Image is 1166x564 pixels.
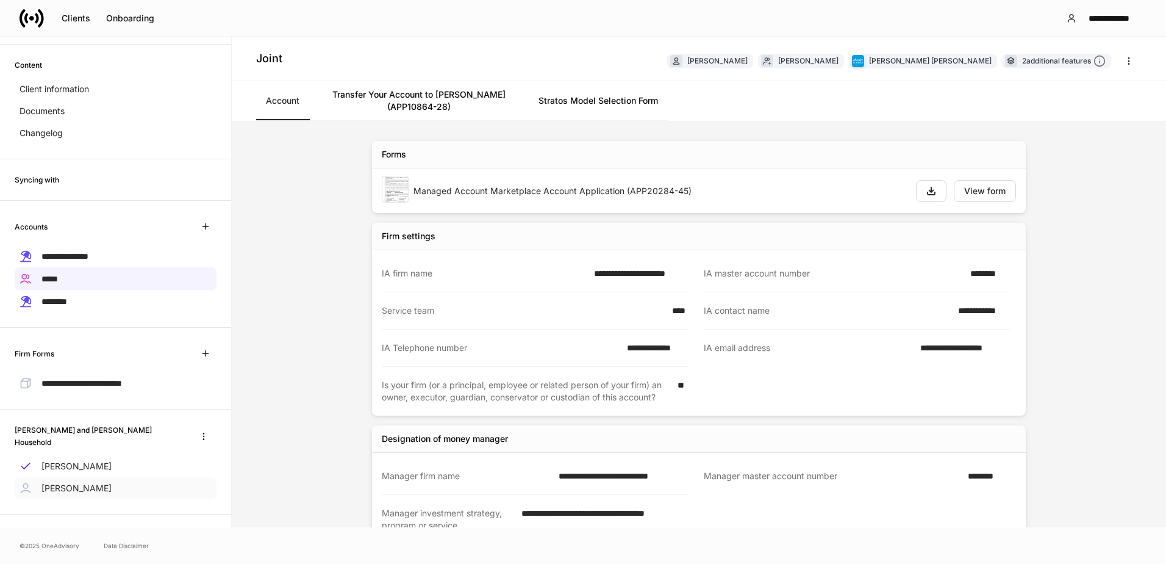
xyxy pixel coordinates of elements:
h6: Firm Forms [15,348,54,360]
div: IA email address [704,342,913,355]
h6: Syncing with [15,174,59,186]
div: Manager master account number [704,470,960,483]
h4: Joint [256,51,282,66]
div: Manager investment strategy, program or service [382,507,514,532]
div: Service team [382,305,665,317]
a: Data Disclaimer [104,541,149,551]
h6: Content [15,59,42,71]
p: [PERSON_NAME] [41,460,112,472]
div: IA master account number [704,267,963,280]
span: © 2025 OneAdvisory [20,541,79,551]
button: Clients [54,9,98,28]
div: Is your firm (or a principal, employee or related person of your firm) an owner, executor, guardi... [382,379,670,403]
a: Client information [15,78,216,100]
div: [PERSON_NAME] [687,55,748,67]
div: Clients [62,14,90,23]
div: Onboarding [106,14,154,23]
div: IA firm name [382,267,587,280]
div: Managed Account Marketplace Account Application (APP20284-45) [413,185,906,197]
div: Firm settings [382,230,435,242]
p: Changelog [20,127,63,139]
h6: Accounts [15,221,48,233]
a: [PERSON_NAME] [15,477,216,499]
img: charles-schwab-BFYFdbvS.png [852,55,864,67]
div: Forms [382,148,406,161]
h6: [PERSON_NAME] and [PERSON_NAME] Household [15,424,181,447]
a: Transfer Your Account to [PERSON_NAME] (APP10864-28) [309,81,529,120]
div: [PERSON_NAME] [PERSON_NAME] [869,55,992,67]
div: Designation of money manager [382,433,508,445]
a: [PERSON_NAME] [15,455,216,477]
a: Changelog [15,122,216,144]
div: IA contact name [704,305,951,317]
div: IA Telephone number [382,342,620,354]
p: [PERSON_NAME] [41,482,112,494]
button: Onboarding [98,9,162,28]
div: Manager firm name [382,470,551,482]
a: Account [256,81,309,120]
div: View form [964,187,1006,195]
a: Documents [15,100,216,122]
p: Client information [20,83,89,95]
p: Documents [20,105,65,117]
div: 2 additional features [1022,55,1106,68]
button: View form [954,180,1016,202]
a: Stratos Model Selection Form [529,81,668,120]
div: [PERSON_NAME] [778,55,839,67]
